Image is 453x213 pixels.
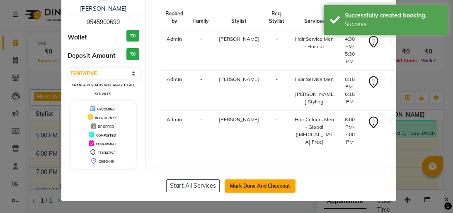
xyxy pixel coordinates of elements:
span: CHECK-IN [99,159,114,164]
span: DROPPED [98,125,114,129]
small: Change in status will apply to all services. [72,83,135,96]
div: Success [344,20,442,29]
a: [PERSON_NAME] [80,5,126,12]
button: Start All Services [166,179,220,192]
td: Admin [160,30,188,71]
td: 6:00 PM-7:00 PM [339,111,361,151]
th: Booked by [160,5,188,30]
div: Hair Service Men - Haircut [294,35,334,50]
span: [PERSON_NAME] [219,116,259,122]
th: Req. Stylist [264,5,289,30]
td: - [264,111,289,151]
h3: ₹0 [126,30,139,42]
th: Services [289,5,339,30]
td: - [264,30,289,71]
h3: ₹0 [126,48,139,60]
span: 9545900690 [87,18,120,26]
span: Wallet [68,33,87,42]
td: 4:30 PM-5:30 PM [339,30,361,71]
div: Hair Colours Men - Global ([MEDICAL_DATA] Free) [294,116,334,146]
td: - [188,30,214,71]
button: START [392,76,409,87]
span: UPCOMING [97,107,115,111]
div: Successfully created booking. [344,11,442,20]
span: CONFIRMED [96,142,116,146]
td: - [188,111,214,151]
td: Admin [160,71,188,111]
td: Admin [160,111,188,151]
td: - [188,71,214,111]
button: Mark Done And Checkout [225,179,296,193]
span: [PERSON_NAME] [219,36,259,42]
button: START [392,36,409,47]
th: Stylist [214,5,264,30]
span: COMPLETED [96,133,116,137]
span: IN PROGRESS [95,116,117,120]
span: TENTATIVE [98,151,116,155]
th: Family [188,5,214,30]
td: 5:15 PM-6:15 PM [339,71,361,111]
button: START [392,117,409,127]
td: - [264,71,289,111]
span: Deposit Amount [68,51,116,61]
div: Hair Service Men - [PERSON_NAME] Styling [294,76,334,105]
span: [PERSON_NAME] [219,76,259,82]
